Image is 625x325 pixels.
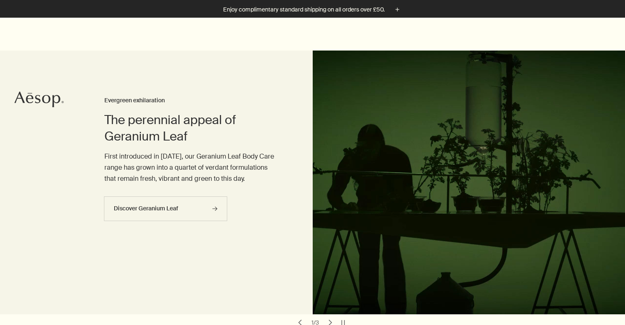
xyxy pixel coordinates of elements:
[104,112,280,145] h2: The perennial appeal of Geranium Leaf
[223,5,402,14] button: Enjoy complimentary standard shipping on all orders over £50.
[223,5,385,14] p: Enjoy complimentary standard shipping on all orders over £50.
[14,91,64,110] a: Aesop
[14,91,64,108] svg: Aesop
[104,96,280,106] h3: Evergreen exhilaration
[104,196,227,221] a: Discover Geranium Leaf
[104,151,280,184] p: First introduced in [DATE], our Geranium Leaf Body Care range has grown into a quartet of verdant...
